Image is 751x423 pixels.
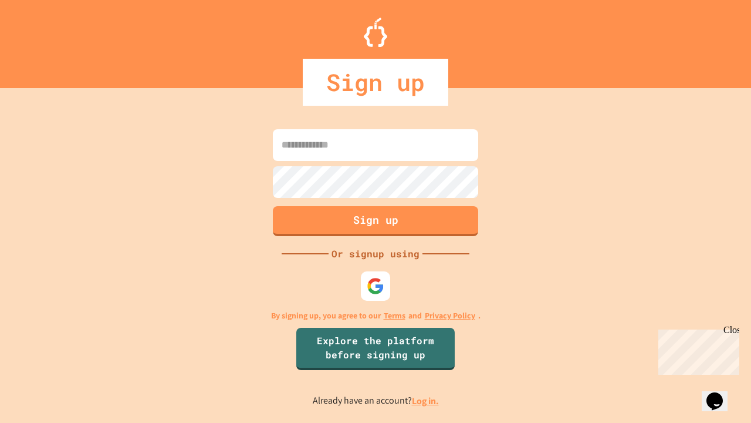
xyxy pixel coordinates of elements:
[5,5,81,75] div: Chat with us now!Close
[367,277,384,295] img: google-icon.svg
[273,206,478,236] button: Sign up
[271,310,481,322] p: By signing up, you agree to our and .
[329,247,422,261] div: Or signup using
[702,376,739,411] iframe: chat widget
[313,394,439,408] p: Already have an account?
[384,310,405,322] a: Terms
[425,310,475,322] a: Privacy Policy
[303,59,448,106] div: Sign up
[364,18,387,47] img: Logo.svg
[296,328,455,370] a: Explore the platform before signing up
[412,395,439,407] a: Log in.
[654,325,739,375] iframe: chat widget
